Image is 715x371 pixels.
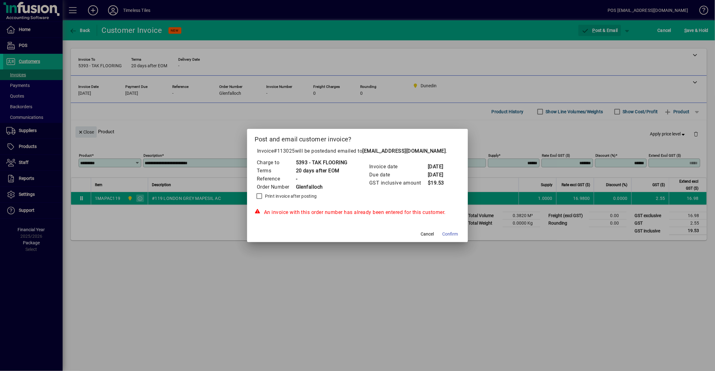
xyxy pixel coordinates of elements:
td: Order Number [256,183,296,191]
td: Terms [256,167,296,175]
td: GST inclusive amount [369,179,427,187]
td: Due date [369,171,427,179]
td: $19.53 [427,179,453,187]
span: Cancel [421,231,434,237]
div: An invoice with this order number has already been entered for this customer. [255,209,461,216]
button: Confirm [440,228,460,240]
td: Glenfalloch [296,183,348,191]
td: 5393 - TAK FLOORING [296,159,348,167]
td: Charge to [256,159,296,167]
td: Invoice date [369,163,427,171]
td: - [296,175,348,183]
span: Confirm [442,231,458,237]
button: Cancel [417,228,437,240]
h2: Post and email customer invoice? [247,129,468,147]
td: Reference [256,175,296,183]
p: Invoice will be posted . [255,147,461,155]
b: [EMAIL_ADDRESS][DOMAIN_NAME] [363,148,446,154]
label: Print invoice after posting [264,193,317,199]
span: #113025 [274,148,295,154]
td: 20 days after EOM [296,167,348,175]
td: [DATE] [427,171,453,179]
span: and emailed to [328,148,446,154]
td: [DATE] [427,163,453,171]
